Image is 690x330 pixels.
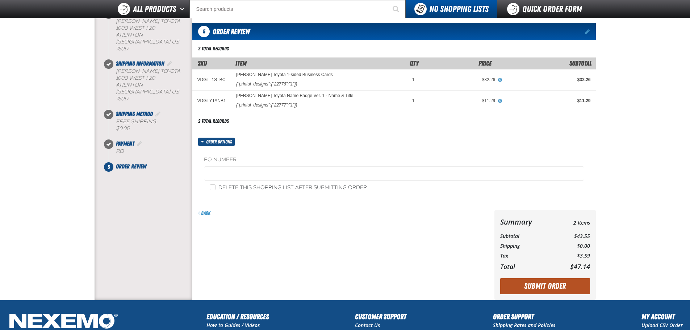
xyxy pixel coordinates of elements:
[192,70,231,90] td: VDGT_1S_BC
[116,60,164,67] span: Shipping Information
[172,39,179,45] span: US
[109,59,192,109] li: Shipping Information. Step 2 of 5. Completed
[116,148,192,155] div: P.O.
[116,125,130,131] strong: $0.00
[500,278,590,294] button: Submit Order
[116,82,143,88] span: ARLINTON
[116,75,155,81] span: 1000 West I-20
[154,110,162,117] a: Edit Shipping Method
[116,18,180,24] span: [PERSON_NAME] Toyota
[116,32,143,38] span: ARLINTON
[641,322,683,329] a: Upload CSV Order
[109,139,192,162] li: Payment. Step 4 of 5. Completed
[109,9,192,59] li: Billing Information. Step 1 of 5. Completed
[116,68,180,74] span: [PERSON_NAME] Toyota
[355,311,406,322] h2: Customer Support
[355,322,380,329] a: Contact Us
[641,311,683,322] h2: My Account
[103,9,192,171] nav: Checkout steps. Current step is Order Review. Step 5 of 5
[116,163,146,170] span: Order Review
[505,77,590,83] div: $32.26
[500,241,556,251] th: Shipping
[210,184,367,191] label: Delete this shopping list after submitting order
[505,98,590,104] div: $11.29
[206,138,235,146] span: Order options
[213,27,250,36] span: Order Review
[206,311,269,322] h2: Education / Resources
[236,72,333,78] a: [PERSON_NAME] Toyota 1-sided Business Cards
[555,216,590,228] td: 2 Items
[425,77,495,83] div: $32.26
[493,311,555,322] h2: Order Support
[198,210,210,216] a: Back
[555,251,590,261] td: $3.59
[198,118,229,125] div: 2 total records
[109,162,192,171] li: Order Review. Step 5 of 5. Not Completed
[236,81,297,87] div: {"printui_designs":{"22776":"1"}}
[235,59,247,67] span: Item
[410,59,419,67] span: Qty
[116,89,170,95] span: [GEOGRAPHIC_DATA]
[133,3,176,16] span: All Products
[500,231,556,241] th: Subtotal
[116,110,153,117] span: Shipping Method
[493,322,555,329] a: Shipping Rates and Policies
[198,45,229,52] div: 2 total records
[500,261,556,272] th: Total
[116,39,170,45] span: [GEOGRAPHIC_DATA]
[116,140,134,147] span: Payment
[495,77,505,83] button: View All Prices for Vandergriff Toyota 1-sided Business Cards
[198,59,207,67] a: SKU
[412,77,415,82] span: 1
[569,59,591,67] span: Subtotal
[555,241,590,251] td: $0.00
[166,60,173,67] a: Edit Shipping Information
[116,46,129,52] bdo: 76017
[429,4,489,14] span: No Shopping Lists
[198,138,235,146] button: Order options
[198,26,210,37] span: 5
[555,231,590,241] td: $43.55
[116,96,129,102] bdo: 76017
[236,102,297,108] div: {"printui_designs":{"22777":"1"}}
[172,89,179,95] span: US
[116,118,192,132] div: Free Shipping:
[412,98,415,103] span: 1
[585,29,591,34] a: Edit items
[570,262,590,271] span: $47.14
[236,93,354,99] a: [PERSON_NAME] Toyota Name Badge Ver. 1 - Name & Title
[104,162,113,172] span: 5
[210,184,216,190] input: Delete this shopping list after submitting order
[136,140,143,147] a: Edit Payment
[500,216,556,228] th: Summary
[109,110,192,139] li: Shipping Method. Step 3 of 5. Completed
[478,59,492,67] span: Price
[204,156,584,163] label: PO Number
[500,251,556,261] th: Tax
[495,98,505,104] button: View All Prices for Vandergriff Toyota Name Badge Ver. 1 - Name & Title
[192,90,231,111] td: VDGTYTANB1
[425,98,495,104] div: $11.29
[116,25,155,31] span: 1000 West I-20
[206,322,260,329] a: How to Guides / Videos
